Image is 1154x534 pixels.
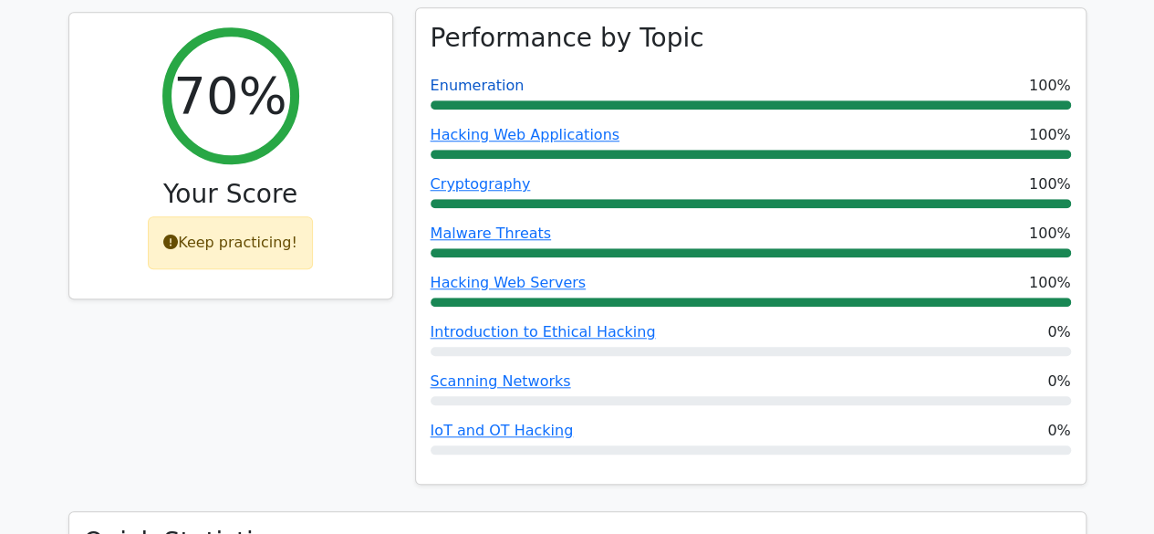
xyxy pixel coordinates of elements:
span: 100% [1029,75,1071,97]
span: 100% [1029,272,1071,294]
span: 0% [1047,321,1070,343]
span: 100% [1029,173,1071,195]
span: 0% [1047,371,1070,393]
h3: Performance by Topic [431,23,704,54]
a: Cryptography [431,175,531,193]
a: Scanning Networks [431,372,571,390]
h3: Your Score [84,179,378,210]
h2: 70% [173,65,286,126]
span: 100% [1029,124,1071,146]
a: IoT and OT Hacking [431,422,574,439]
div: Keep practicing! [148,216,313,269]
span: 100% [1029,223,1071,245]
a: Hacking Web Servers [431,274,587,291]
a: Hacking Web Applications [431,126,619,143]
span: 0% [1047,420,1070,442]
a: Enumeration [431,77,525,94]
a: Malware Threats [431,225,552,242]
a: Introduction to Ethical Hacking [431,323,656,340]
